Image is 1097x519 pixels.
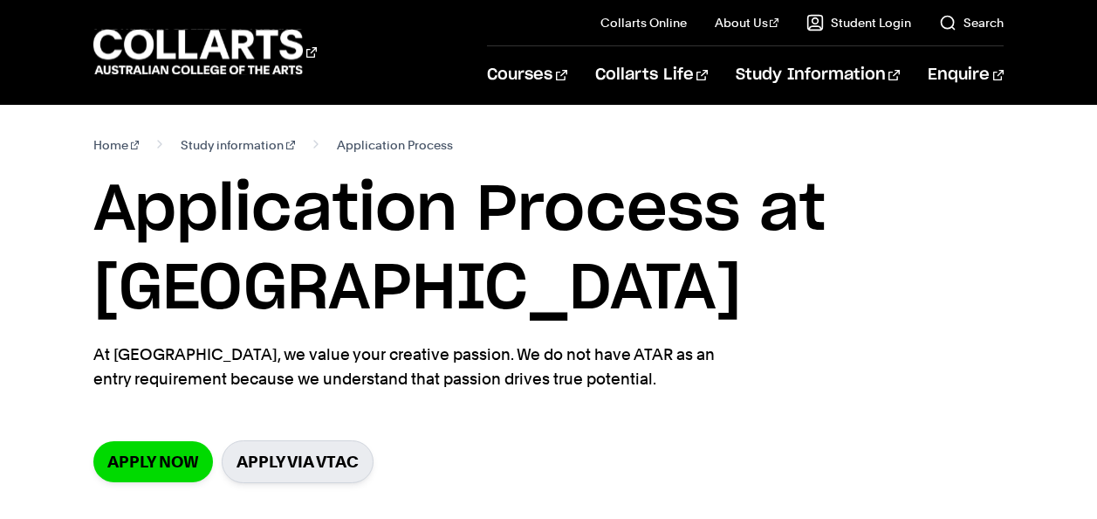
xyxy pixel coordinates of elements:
a: Student Login [806,14,911,31]
a: Study Information [736,46,900,104]
span: Application Process [337,133,453,157]
a: Study information [181,133,295,157]
a: Apply via VTAC [222,440,374,483]
a: Collarts Life [595,46,708,104]
h1: Application Process at [GEOGRAPHIC_DATA] [93,171,1004,329]
a: Collarts Online [600,14,687,31]
a: Search [939,14,1004,31]
p: At [GEOGRAPHIC_DATA], we value your creative passion. We do not have ATAR as an entry requirement... [93,343,730,391]
a: Courses [487,46,566,104]
a: Home [93,133,140,157]
a: Enquire [928,46,1004,104]
a: About Us [715,14,779,31]
div: Go to homepage [93,27,317,77]
a: Apply now [93,441,213,482]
